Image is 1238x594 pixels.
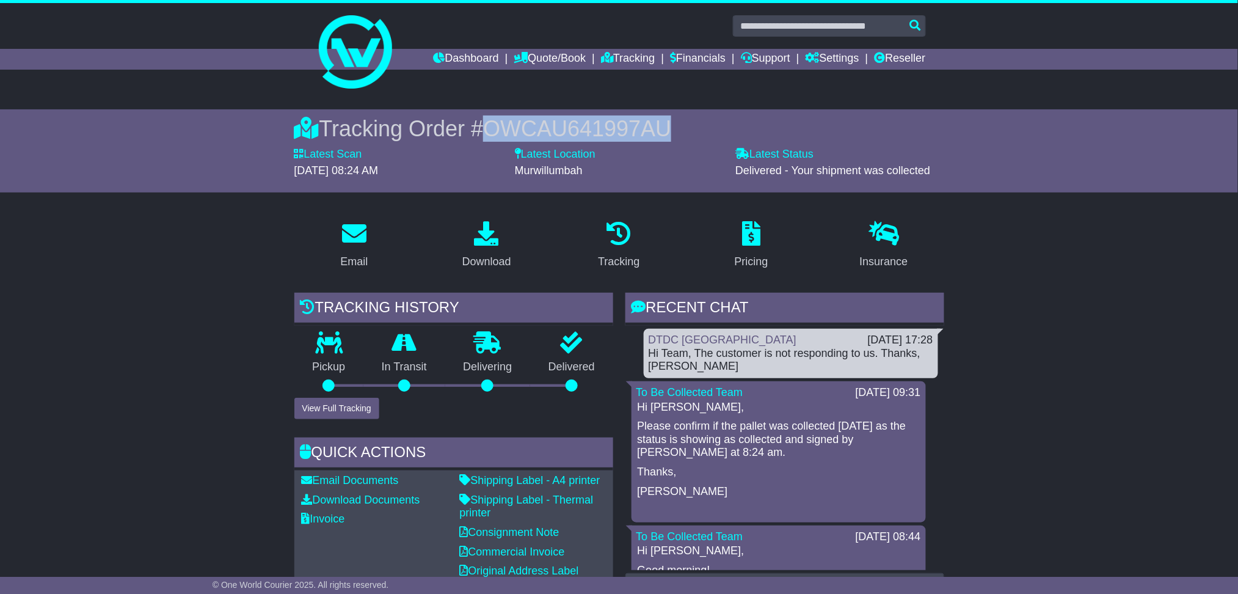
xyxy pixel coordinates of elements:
a: To Be Collected Team [636,386,743,398]
span: © One World Courier 2025. All rights reserved. [213,580,389,590]
a: Consignment Note [460,526,559,538]
a: Commercial Invoice [460,546,565,558]
p: Good morning! [638,564,920,577]
div: [DATE] 17:28 [868,334,933,347]
a: To Be Collected Team [636,530,743,543]
a: Pricing [727,217,776,274]
p: Delivering [445,361,531,374]
p: Hi [PERSON_NAME], [638,544,920,558]
label: Latest Scan [294,148,362,161]
div: Quick Actions [294,438,613,471]
div: [DATE] 08:44 [856,530,921,544]
a: Download Documents [302,494,420,506]
div: Email [340,254,368,270]
span: Murwillumbah [515,164,583,177]
a: Download [454,217,519,274]
a: Shipping Label - Thermal printer [460,494,594,519]
a: Shipping Label - A4 printer [460,474,600,486]
a: Dashboard [434,49,499,70]
a: Original Address Label [460,565,579,577]
button: View Full Tracking [294,398,379,419]
a: Tracking [601,49,655,70]
p: Hi [PERSON_NAME], [638,401,920,414]
label: Latest Location [515,148,595,161]
div: Download [462,254,511,270]
a: Financials [670,49,726,70]
a: Support [741,49,790,70]
p: Delivered [530,361,613,374]
p: Pickup [294,361,364,374]
div: Tracking Order # [294,116,944,142]
div: Insurance [860,254,908,270]
a: Insurance [852,217,916,274]
p: [PERSON_NAME] [638,485,920,499]
a: Invoice [302,513,345,525]
p: In Transit [363,361,445,374]
div: Tracking [598,254,639,270]
a: Quote/Book [514,49,586,70]
span: Delivered - Your shipment was collected [735,164,930,177]
p: Please confirm if the pallet was collected [DATE] as the status is showing as collected and signe... [638,420,920,460]
p: Thanks, [638,466,920,479]
span: OWCAU641997AU [483,116,671,141]
label: Latest Status [735,148,814,161]
div: Tracking history [294,293,613,326]
a: Email Documents [302,474,399,486]
div: Hi Team, The customer is not responding to us. Thanks, [PERSON_NAME] [649,347,933,373]
div: [DATE] 09:31 [856,386,921,400]
a: Email [332,217,376,274]
a: Settings [806,49,859,70]
a: DTDC [GEOGRAPHIC_DATA] [649,334,796,346]
span: [DATE] 08:24 AM [294,164,379,177]
a: Tracking [590,217,647,274]
a: Reseller [874,49,925,70]
div: Pricing [735,254,768,270]
div: RECENT CHAT [625,293,944,326]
